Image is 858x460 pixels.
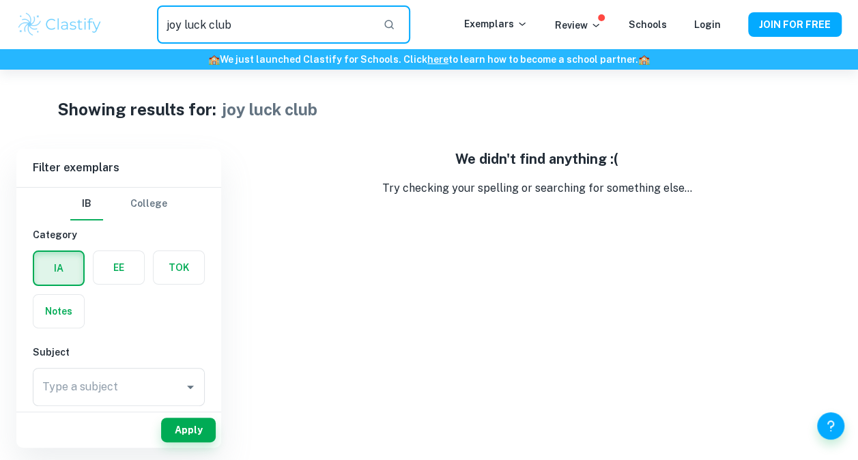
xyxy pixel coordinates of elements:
span: 🏫 [638,54,650,65]
h5: We didn't find anything :( [232,149,842,169]
img: Clastify logo [16,11,103,38]
h6: Category [33,227,205,242]
p: Try checking your spelling or searching for something else... [232,180,842,197]
h6: We just launched Clastify for Schools. Click to learn how to become a school partner. [3,52,855,67]
button: TOK [154,251,204,284]
h1: Showing results for: [57,97,216,121]
button: EE [94,251,144,284]
a: here [427,54,448,65]
button: Apply [161,418,216,442]
span: 🏫 [208,54,220,65]
input: Search for any exemplars... [157,5,371,44]
button: JOIN FOR FREE [748,12,842,37]
h1: joy luck club [221,97,317,121]
p: Exemplars [464,16,528,31]
h6: Subject [33,345,205,360]
button: Notes [33,295,84,328]
button: Open [181,377,200,397]
a: Schools [629,19,667,30]
button: IB [70,188,103,220]
p: Review [555,18,601,33]
button: College [130,188,167,220]
h6: Filter exemplars [16,149,221,187]
button: Help and Feedback [817,412,844,440]
a: Login [694,19,721,30]
div: Filter type choice [70,188,167,220]
button: IA [34,252,83,285]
